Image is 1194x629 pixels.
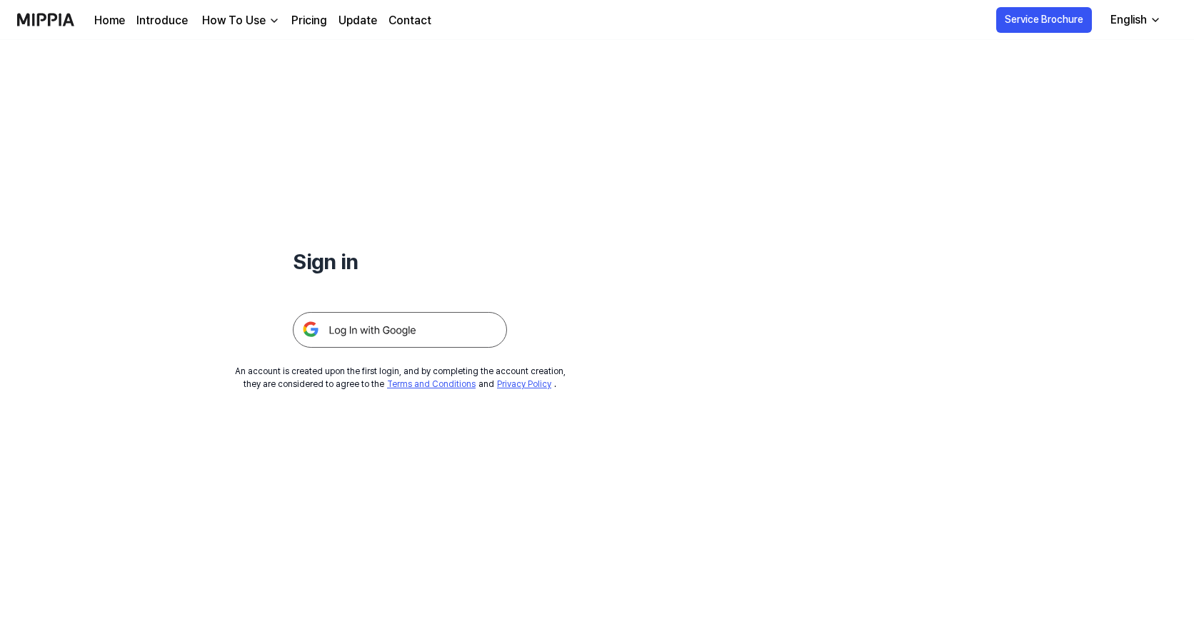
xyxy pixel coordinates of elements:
[235,365,566,391] div: An account is created upon the first login, and by completing the account creation, they are cons...
[497,379,551,389] a: Privacy Policy
[94,12,125,29] a: Home
[269,15,280,26] img: down
[199,12,280,29] button: How To Use
[1099,6,1170,34] button: English
[136,12,188,29] a: Introduce
[293,312,507,348] img: 구글 로그인 버튼
[996,7,1092,33] button: Service Brochure
[199,12,269,29] div: How To Use
[293,246,507,278] h1: Sign in
[387,379,476,389] a: Terms and Conditions
[291,12,327,29] a: Pricing
[388,12,431,29] a: Contact
[1108,11,1150,29] div: English
[338,12,377,29] a: Update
